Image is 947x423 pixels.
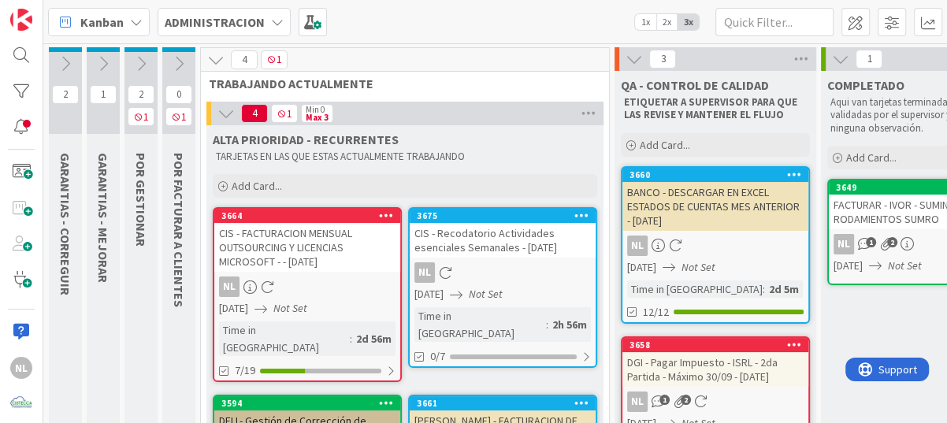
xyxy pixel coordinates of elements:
[221,398,400,409] div: 3594
[622,391,808,412] div: NL
[10,357,32,379] div: NL
[621,77,769,93] span: QA - CONTROL DE CALIDAD
[622,182,808,231] div: BANCO - DESCARGAR EN EXCEL ESTADOS DE CUENTAS MES ANTERIOR - [DATE]
[58,153,73,295] span: GARANTIAS - CORREGUIR
[629,340,808,351] div: 3658
[408,207,597,368] a: 3675CIS - Recodatorio Actividades esenciales Semanales - [DATE]NL[DATE]Not SetTime in [GEOGRAPHIC...
[306,113,329,121] div: Max 3
[846,150,897,165] span: Add Card...
[656,14,678,30] span: 2x
[715,8,834,36] input: Quick Filter...
[221,210,400,221] div: 3664
[640,138,690,152] span: Add Card...
[219,276,240,297] div: NL
[548,316,591,333] div: 2h 56m
[635,14,656,30] span: 1x
[622,338,808,387] div: 3658DGI - Pagar Impuesto - ISRL - 2da Partida - Máximo 30/09 - [DATE]
[410,209,596,258] div: 3675CIS - Recodatorio Actividades esenciales Semanales - [DATE]
[219,321,350,356] div: Time in [GEOGRAPHIC_DATA]
[214,396,400,410] div: 3594
[209,76,589,91] span: TRABAJANDO ACTUALMENTE
[622,168,808,182] div: 3660
[834,234,854,254] div: NL
[649,50,676,69] span: 3
[350,330,352,347] span: :
[52,85,79,104] span: 2
[887,237,897,247] span: 2
[231,50,258,69] span: 4
[165,107,192,126] span: 1
[417,210,596,221] div: 3675
[622,338,808,352] div: 3658
[834,258,863,274] span: [DATE]
[643,304,669,321] span: 12/12
[90,85,117,104] span: 1
[621,166,810,324] a: 3660BANCO - DESCARGAR EN EXCEL ESTADOS DE CUENTAS MES ANTERIOR - [DATE]NL[DATE]Not SetTime in [GE...
[410,209,596,223] div: 3675
[10,392,32,414] img: avatar
[95,153,111,283] span: GARANTIAS - MEJORAR
[765,280,803,298] div: 2d 5m
[430,348,445,365] span: 0/7
[271,104,298,123] span: 1
[213,207,402,382] a: 3664CIS - FACTURACION MENSUAL OUTSOURCING Y LICENCIAS MICROSOFT - - [DATE]NL[DATE]Not SetTime in ...
[414,262,435,283] div: NL
[171,153,187,307] span: POR FACTURAR A CLIENTES
[410,262,596,283] div: NL
[214,276,400,297] div: NL
[414,307,546,342] div: Time in [GEOGRAPHIC_DATA]
[10,9,32,31] img: Visit kanbanzone.com
[352,330,396,347] div: 2d 56m
[133,153,149,247] span: POR GESTIONAR
[214,209,400,272] div: 3664CIS - FACTURACION MENSUAL OUTSOURCING Y LICENCIAS MICROSOFT - - [DATE]
[546,316,548,333] span: :
[232,179,282,193] span: Add Card...
[622,236,808,256] div: NL
[235,362,255,379] span: 7/19
[659,395,670,405] span: 1
[827,77,904,93] span: COMPLETADO
[627,236,648,256] div: NL
[866,237,876,247] span: 1
[627,391,648,412] div: NL
[219,300,248,317] span: [DATE]
[469,287,503,301] i: Not Set
[128,107,154,126] span: 1
[410,223,596,258] div: CIS - Recodatorio Actividades esenciales Semanales - [DATE]
[214,209,400,223] div: 3664
[627,280,763,298] div: Time in [GEOGRAPHIC_DATA]
[622,168,808,231] div: 3660BANCO - DESCARGAR EN EXCEL ESTADOS DE CUENTAS MES ANTERIOR - [DATE]
[417,398,596,409] div: 3661
[681,395,691,405] span: 2
[165,14,265,30] b: ADMINISTRACION
[273,301,307,315] i: Not Set
[414,286,444,302] span: [DATE]
[214,223,400,272] div: CIS - FACTURACION MENSUAL OUTSOURCING Y LICENCIAS MICROSOFT - - [DATE]
[216,150,594,163] p: TARJETAS EN LAS QUE ESTAS ACTUALMENTE TRABAJANDO
[856,50,882,69] span: 1
[261,50,288,69] span: 1
[681,260,715,274] i: Not Set
[678,14,699,30] span: 3x
[128,85,154,104] span: 2
[622,352,808,387] div: DGI - Pagar Impuesto - ISRL - 2da Partida - Máximo 30/09 - [DATE]
[888,258,922,273] i: Not Set
[213,132,399,147] span: ALTA PRIORIDAD - RECURRENTES
[624,95,800,121] strong: ETIQUETAR A SUPERVISOR PARA QUE LAS REVISE Y MANTENER EL FLUJO
[165,85,192,104] span: 0
[306,106,325,113] div: Min 0
[80,13,124,32] span: Kanban
[763,280,765,298] span: :
[627,259,656,276] span: [DATE]
[33,2,72,21] span: Support
[241,104,268,123] span: 4
[410,396,596,410] div: 3661
[629,169,808,180] div: 3660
